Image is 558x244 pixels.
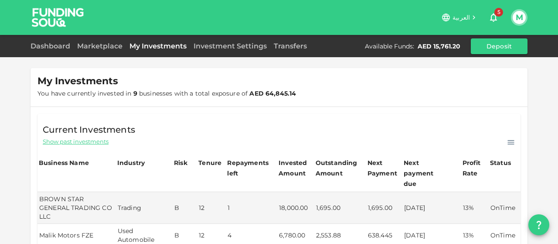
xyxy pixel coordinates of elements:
[37,89,296,97] span: You have currently invested in businesses with a total exposure of
[367,158,401,179] div: Next Payment
[471,38,527,54] button: Deposit
[173,192,197,224] td: B
[198,158,221,168] div: Tenure
[249,89,296,97] strong: AED 64,845.14
[270,42,310,50] a: Transfers
[485,9,502,26] button: 5
[279,158,313,179] div: Invested Amount
[528,214,549,235] button: question
[494,8,503,17] span: 5
[453,14,470,21] span: العربية
[489,192,521,224] td: OnTime
[133,89,137,97] strong: 9
[418,42,460,51] div: AED 15,761.20
[39,158,89,168] div: Business Name
[226,192,277,224] td: 1
[365,42,414,51] div: Available Funds :
[490,158,512,168] div: Status
[116,192,173,224] td: Trading
[31,42,74,50] a: Dashboard
[463,158,487,179] div: Profit Rate
[316,158,359,179] div: Outstanding Amount
[174,158,191,168] div: Risk
[366,192,402,224] td: 1,695.00
[404,158,447,189] div: Next payment due
[126,42,190,50] a: My Investments
[314,192,366,224] td: 1,695.00
[117,158,145,168] div: Industry
[37,75,118,87] span: My Investments
[43,137,109,146] span: Show past investments
[37,192,116,224] td: BROWN STAR GENERAL TRADING CO LLC
[461,192,489,224] td: 13%
[197,192,226,224] td: 12
[513,11,526,24] button: M
[43,123,135,137] span: Current Investments
[277,192,314,224] td: 18,000.00
[190,42,270,50] a: Investment Settings
[402,192,461,224] td: [DATE]
[74,42,126,50] a: Marketplace
[227,158,271,179] div: Repayments left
